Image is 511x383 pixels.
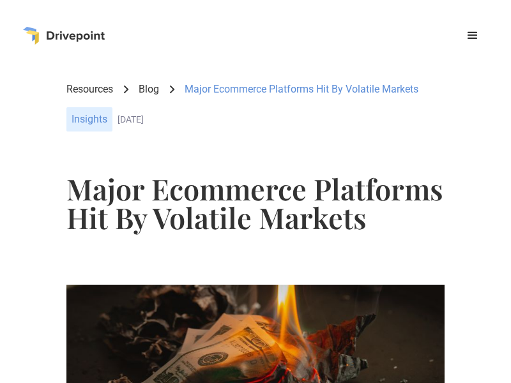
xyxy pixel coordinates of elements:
[66,82,113,96] a: Resources
[66,174,445,232] h1: Major Ecommerce Platforms Hit By Volatile Markets
[185,82,418,96] div: Major Ecommerce Platforms Hit By Volatile Markets
[457,20,488,51] div: menu
[66,107,112,131] div: Insights
[118,114,445,125] div: [DATE]
[23,27,105,45] a: home
[139,82,159,96] a: Blog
